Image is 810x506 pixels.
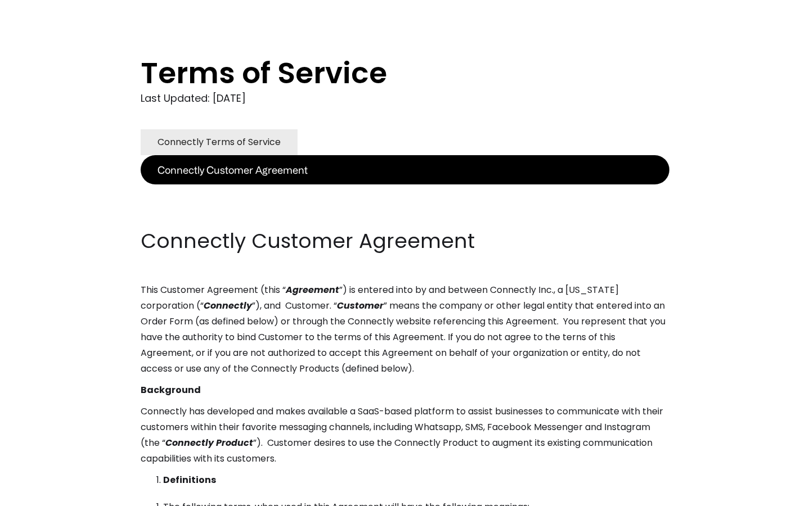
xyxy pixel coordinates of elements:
[157,134,281,150] div: Connectly Terms of Service
[141,383,201,396] strong: Background
[141,56,624,90] h1: Terms of Service
[337,299,384,312] em: Customer
[141,282,669,377] p: This Customer Agreement (this “ ”) is entered into by and between Connectly Inc., a [US_STATE] co...
[22,486,67,502] ul: Language list
[286,283,339,296] em: Agreement
[165,436,253,449] em: Connectly Product
[163,473,216,486] strong: Definitions
[11,485,67,502] aside: Language selected: English
[141,404,669,467] p: Connectly has developed and makes available a SaaS-based platform to assist businesses to communi...
[141,90,669,107] div: Last Updated: [DATE]
[141,206,669,222] p: ‍
[157,162,308,178] div: Connectly Customer Agreement
[141,227,669,255] h2: Connectly Customer Agreement
[141,184,669,200] p: ‍
[204,299,252,312] em: Connectly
